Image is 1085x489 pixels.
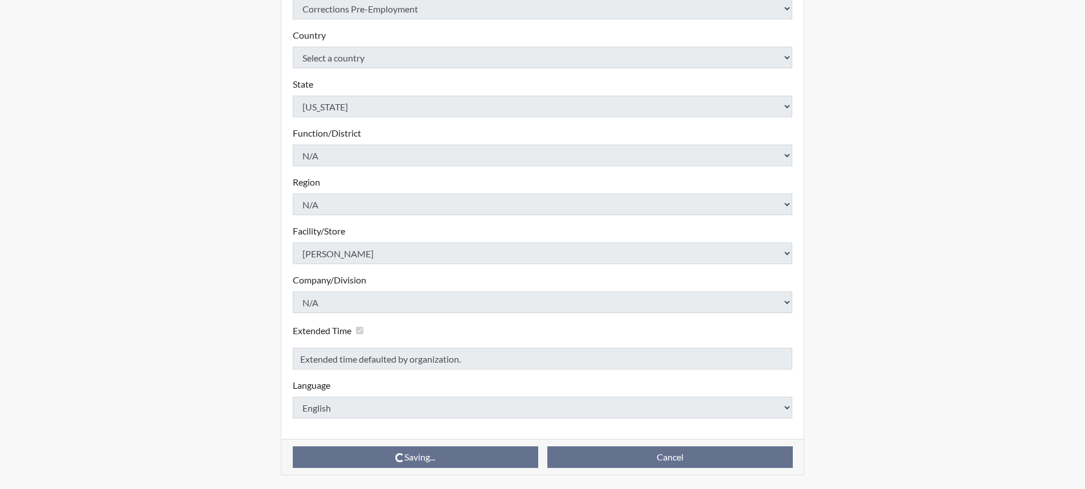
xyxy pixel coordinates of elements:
label: Function/District [293,126,361,140]
label: State [293,77,313,91]
label: Extended Time [293,324,351,338]
label: Region [293,175,320,189]
button: Saving... [293,446,538,468]
label: Country [293,28,326,42]
div: Checking this box will provide the interviewee with an accomodation of extra time to answer each ... [293,322,368,339]
button: Cancel [547,446,793,468]
label: Company/Division [293,273,366,287]
input: Reason for Extension [293,348,793,369]
label: Facility/Store [293,224,345,238]
label: Language [293,379,330,392]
